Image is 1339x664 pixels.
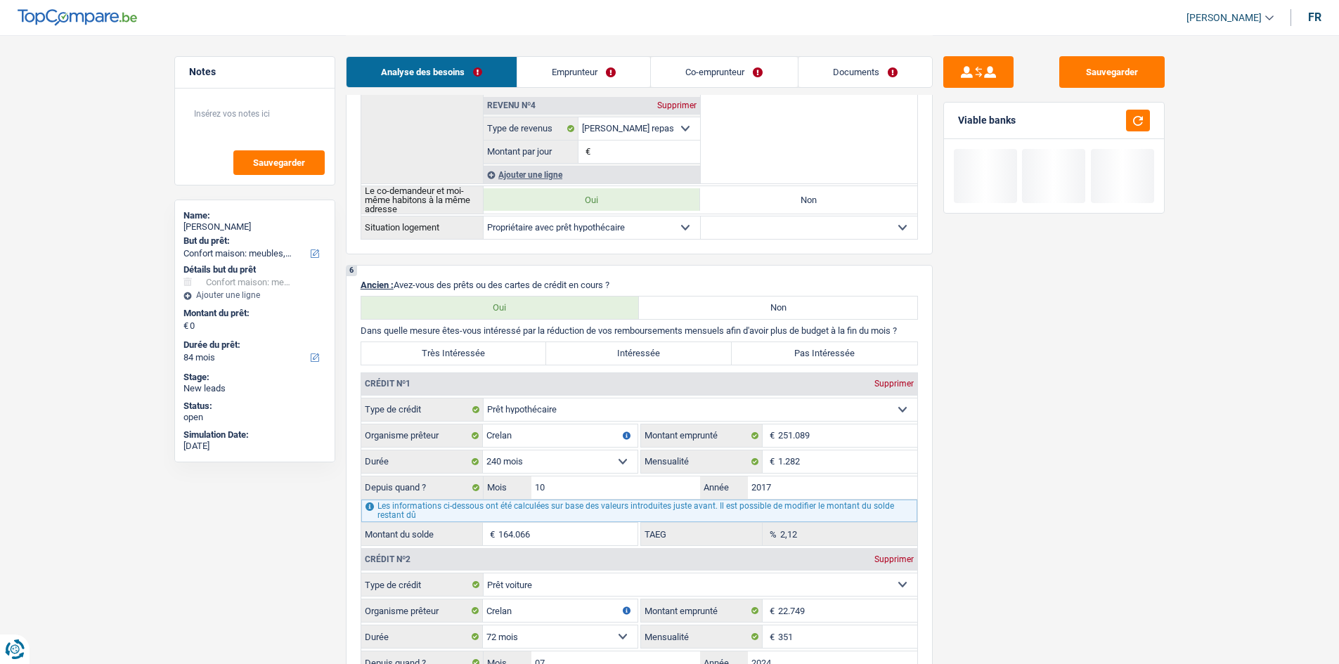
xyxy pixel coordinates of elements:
div: Les informations ci-dessous ont été calculées sur base des valeurs introduites juste avant. Il es... [361,500,917,522]
span: € [763,625,778,648]
div: open [183,412,326,423]
label: Type de crédit [361,573,484,596]
p: Dans quelle mesure êtes-vous intéressé par la réduction de vos remboursements mensuels afin d'avo... [361,325,918,336]
label: Intéressée [546,342,732,365]
a: Emprunteur [517,57,650,87]
div: Crédit nº2 [361,555,414,564]
label: Durée [361,450,483,473]
input: MM [531,476,701,499]
label: Montant emprunté [641,599,763,622]
span: [PERSON_NAME] [1186,12,1262,24]
div: 6 [347,266,357,276]
label: Non [639,297,917,319]
div: Crédit nº1 [361,379,414,388]
span: € [483,523,498,545]
h5: Notes [189,66,321,78]
label: But du prêt: [183,235,323,247]
span: € [763,450,778,473]
label: Organisme prêteur [361,424,483,447]
label: Montant emprunté [641,424,763,447]
div: fr [1308,11,1321,24]
img: TopCompare Logo [18,9,137,26]
label: Durée [361,625,483,648]
label: Mensualité [641,450,763,473]
span: Ancien : [361,280,394,290]
span: Sauvegarder [253,158,305,167]
div: Ajouter une ligne [484,166,700,183]
a: Co-emprunteur [651,57,797,87]
label: Depuis quand ? [361,476,484,499]
div: Name: [183,210,326,221]
label: Année [700,476,748,499]
p: Avez-vous des prêts ou des cartes de crédit en cours ? [361,280,918,290]
div: Revenu nº4 [484,101,539,110]
label: Montant par jour [484,141,578,163]
div: [DATE] [183,441,326,452]
label: Oui [484,188,700,211]
label: Mensualité [641,625,763,648]
label: TAEG [641,523,763,545]
span: € [763,599,778,622]
label: Non [700,188,917,211]
div: Supprimer [654,101,700,110]
label: Pas Intéressée [732,342,917,365]
div: Viable banks [958,115,1016,126]
label: Durée du prêt: [183,339,323,351]
label: Type de revenus [484,117,578,140]
div: [PERSON_NAME] [183,221,326,233]
label: Organisme prêteur [361,599,483,622]
label: Très Intéressée [361,342,547,365]
div: Status: [183,401,326,412]
span: € [578,141,594,163]
span: % [763,523,780,545]
label: Mois [484,476,531,499]
div: Supprimer [871,379,917,388]
div: Ajouter une ligne [183,290,326,300]
div: Détails but du prêt [183,264,326,275]
input: AAAA [748,476,917,499]
th: Situation logement [361,216,483,239]
label: Oui [361,297,640,319]
th: Le co-demandeur et moi-même habitons à la même adresse [361,185,483,214]
label: Montant du prêt: [183,308,323,319]
div: Supprimer [871,555,917,564]
div: Simulation Date: [183,429,326,441]
a: Documents [798,57,932,87]
a: Analyse des besoins [347,57,517,87]
button: Sauvegarder [1059,56,1165,88]
label: Montant du solde [361,523,483,545]
button: Sauvegarder [233,150,325,175]
label: Type de crédit [361,398,484,421]
a: [PERSON_NAME] [1175,6,1274,30]
span: € [183,320,188,332]
div: New leads [183,383,326,394]
span: € [763,424,778,447]
div: Stage: [183,372,326,383]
